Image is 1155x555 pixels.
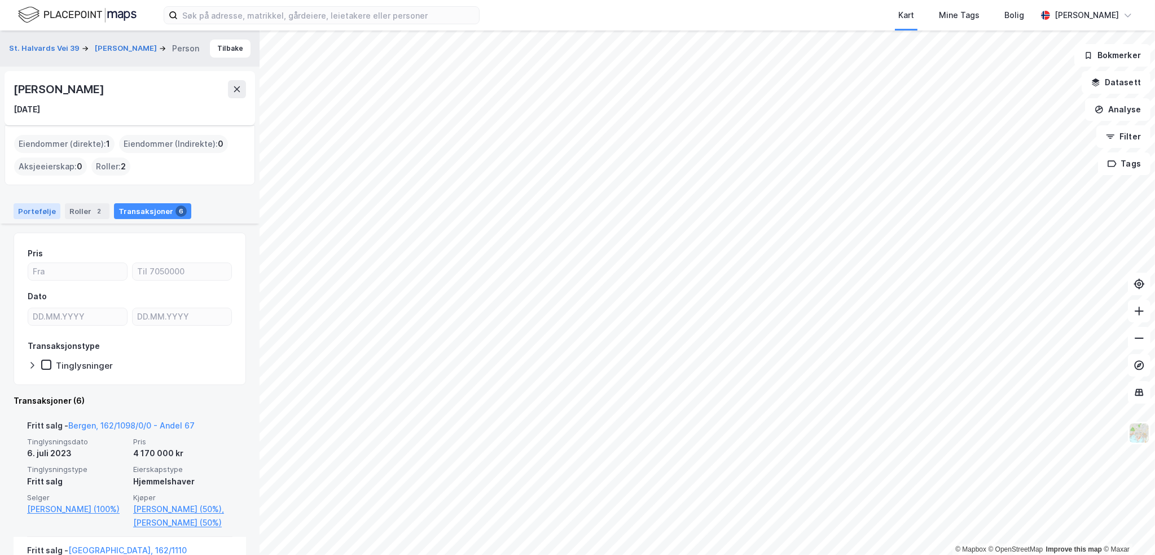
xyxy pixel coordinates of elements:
div: Transaksjonstype [28,339,100,353]
div: Kart [898,8,914,22]
button: [PERSON_NAME] [95,43,159,54]
button: Analyse [1085,98,1150,121]
span: 0 [77,160,82,173]
div: Aksjeeierskap : [14,158,87,176]
input: Til 7050000 [133,263,231,280]
div: Eiendommer (Indirekte) : [119,135,228,153]
a: [PERSON_NAME] (50%), [133,502,232,516]
div: Portefølje [14,203,60,219]
a: [PERSON_NAME] (50%) [133,516,232,530]
span: 1 [106,137,110,151]
a: Mapbox [955,545,986,553]
div: 6. juli 2023 [27,447,126,460]
div: Transaksjoner [114,203,191,219]
button: Tags [1098,152,1150,175]
input: Søk på adresse, matrikkel, gårdeiere, leietakere eller personer [178,7,479,24]
div: Dato [28,290,47,303]
button: Bokmerker [1074,44,1150,67]
span: 0 [218,137,223,151]
a: [GEOGRAPHIC_DATA], 162/1110 [68,545,187,555]
span: 2 [121,160,126,173]
span: Kjøper [133,493,232,502]
div: Fritt salg [27,475,126,488]
input: DD.MM.YYYY [28,308,127,325]
button: St. Halvards Vei 39 [9,43,82,54]
div: Mine Tags [939,8,980,22]
div: Pris [28,247,43,260]
div: 6 [175,206,187,217]
a: [PERSON_NAME] (100%) [27,502,126,516]
div: Person [172,42,199,55]
img: Z [1128,422,1150,444]
div: Transaksjoner (6) [14,394,246,408]
div: Tinglysninger [56,360,113,371]
div: [PERSON_NAME] [1055,8,1119,22]
iframe: Chat Widget [1099,501,1155,555]
button: Datasett [1082,71,1150,94]
div: Hjemmelshaver [133,475,232,488]
div: Roller [65,203,109,219]
button: Filter [1096,125,1150,148]
span: Tinglysningstype [27,465,126,474]
input: Fra [28,263,127,280]
div: 4 170 000 kr [133,447,232,460]
span: Tinglysningsdato [27,437,126,447]
span: Pris [133,437,232,447]
a: Bergen, 162/1098/0/0 - Andel 67 [68,421,195,430]
a: Improve this map [1046,545,1102,553]
button: Tilbake [210,40,251,58]
div: 2 [94,206,105,217]
div: Fritt salg - [27,419,195,437]
div: Kontrollprogram for chat [1099,501,1155,555]
div: Eiendommer (direkte) : [14,135,115,153]
span: Selger [27,493,126,502]
input: DD.MM.YYYY [133,308,231,325]
img: logo.f888ab2527a4732fd821a326f86c7f29.svg [18,5,137,25]
a: OpenStreetMap [989,545,1043,553]
div: Roller : [91,158,130,176]
span: Eierskapstype [133,465,232,474]
div: [DATE] [14,103,40,116]
div: Bolig [1004,8,1024,22]
div: [PERSON_NAME] [14,80,106,98]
